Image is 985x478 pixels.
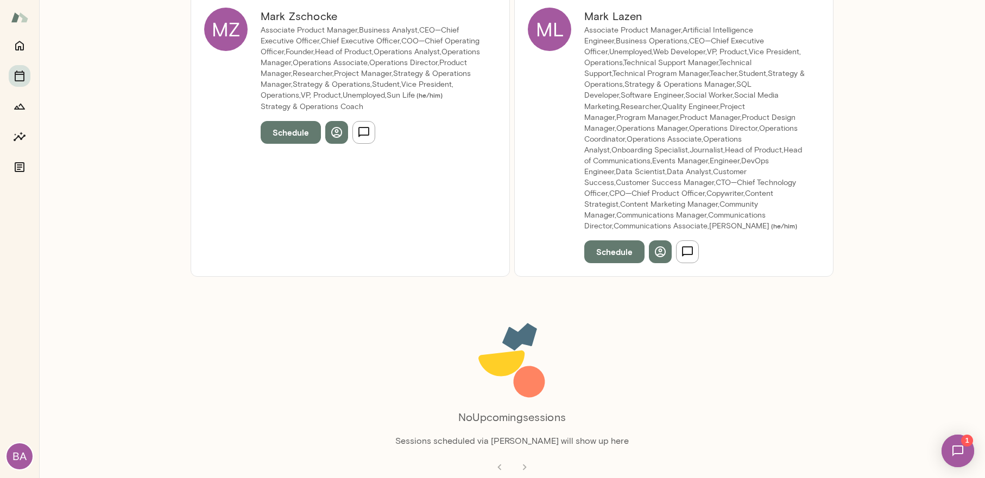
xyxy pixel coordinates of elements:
[458,409,566,426] h6: No Upcoming sessions
[676,240,699,263] button: Send message
[584,240,645,263] button: Schedule
[769,222,797,230] span: ( he/him )
[9,156,30,178] button: Documents
[9,65,30,87] button: Sessions
[191,448,834,478] div: pagination
[261,25,483,101] p: Associate Product Manager,Business Analyst,CEO—Chief Executive Officer,Chief Executive Officer,CO...
[261,101,483,112] p: Strategy & Operations Coach
[11,7,28,28] img: Mento
[9,35,30,56] button: Home
[395,435,629,448] p: Sessions scheduled via [PERSON_NAME] will show up here
[204,8,248,51] div: MZ
[261,121,321,144] button: Schedule
[352,121,375,144] button: Send message
[7,443,33,469] div: BA
[487,456,537,478] nav: pagination navigation
[528,8,571,51] div: ML
[649,240,672,263] button: View profile
[9,126,30,148] button: Insights
[9,95,30,117] button: Growth Plan
[261,8,483,25] h6: Mark Zschocke
[584,8,807,25] h6: Mark Lazen
[325,121,348,144] button: View profile
[584,25,807,231] p: Associate Product Manager,Artificial Intelligence Engineer,Business Operations,CEO—Chief Executiv...
[415,91,443,99] span: ( he/him )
